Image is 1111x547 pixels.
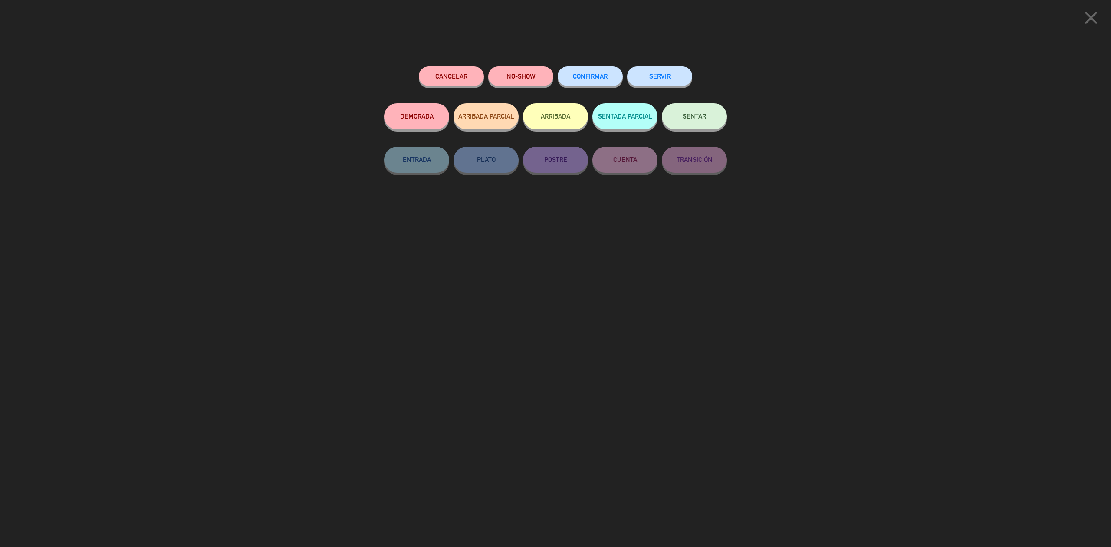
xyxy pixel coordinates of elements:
[523,103,588,129] button: ARRIBADA
[592,147,657,173] button: CUENTA
[384,147,449,173] button: ENTRADA
[573,72,608,80] span: CONFIRMAR
[662,103,727,129] button: SENTAR
[488,66,553,86] button: NO-SHOW
[419,66,484,86] button: Cancelar
[1080,7,1102,29] i: close
[523,147,588,173] button: POSTRE
[627,66,692,86] button: SERVIR
[384,103,449,129] button: DEMORADA
[454,103,519,129] button: ARRIBADA PARCIAL
[458,112,514,120] span: ARRIBADA PARCIAL
[1078,7,1104,32] button: close
[662,147,727,173] button: TRANSICIÓN
[558,66,623,86] button: CONFIRMAR
[683,112,706,120] span: SENTAR
[592,103,657,129] button: SENTADA PARCIAL
[454,147,519,173] button: PLATO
